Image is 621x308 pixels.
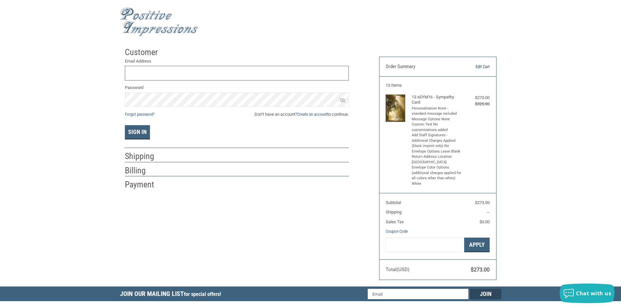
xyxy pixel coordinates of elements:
[386,210,402,214] span: Shipping
[125,58,349,65] label: Email Address
[412,154,462,165] li: Return Address Location [GEOGRAPHIC_DATA]
[412,165,462,186] li: Envelope Color Options (additional charges applied for all colors other than white) White
[184,291,221,297] span: for special offers!
[386,219,404,224] span: Sales Tax
[412,122,462,133] li: Custom Text No customizations added
[560,284,614,303] button: Chat with us
[125,47,163,58] h2: Customer
[386,200,401,205] span: Subtotal
[487,210,490,214] span: --
[464,238,490,252] button: Apply
[125,112,155,117] a: Forgot password?
[464,95,490,101] div: $273.00
[576,290,611,297] span: Chat with us
[480,219,490,224] span: $0.00
[255,111,349,118] span: Don’t have an account? to continue.
[125,179,163,190] h2: Payment
[386,267,409,272] span: Total (USD)
[125,125,150,139] button: Sign In
[125,165,163,176] h2: Billing
[125,151,163,162] h2: Shipping
[475,200,490,205] span: $273.00
[125,84,349,91] label: Password
[120,7,198,37] img: Positive Impressions
[471,267,490,273] span: $273.00
[456,64,490,70] a: Edit Cart
[297,112,327,117] a: Create an account
[368,289,468,299] input: Email
[412,149,462,154] li: Envelope Options Leave Blank
[386,83,490,88] h3: 13 Items
[412,106,462,117] li: Personalization None - standard message included
[120,286,224,303] h5: Join Our Mailing List
[386,229,408,234] a: Coupon Code
[386,64,456,70] h3: Order Summary
[464,101,490,107] div: $325.00
[470,289,501,299] input: Join
[412,117,462,122] li: Message Options None
[412,133,462,149] li: Add Staff Signatures - Additional Charges Applied (black imprint only) No
[412,95,462,105] h4: 13 x SYM16 - Sympathy Card
[386,238,464,252] input: Gift Certificate or Coupon Code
